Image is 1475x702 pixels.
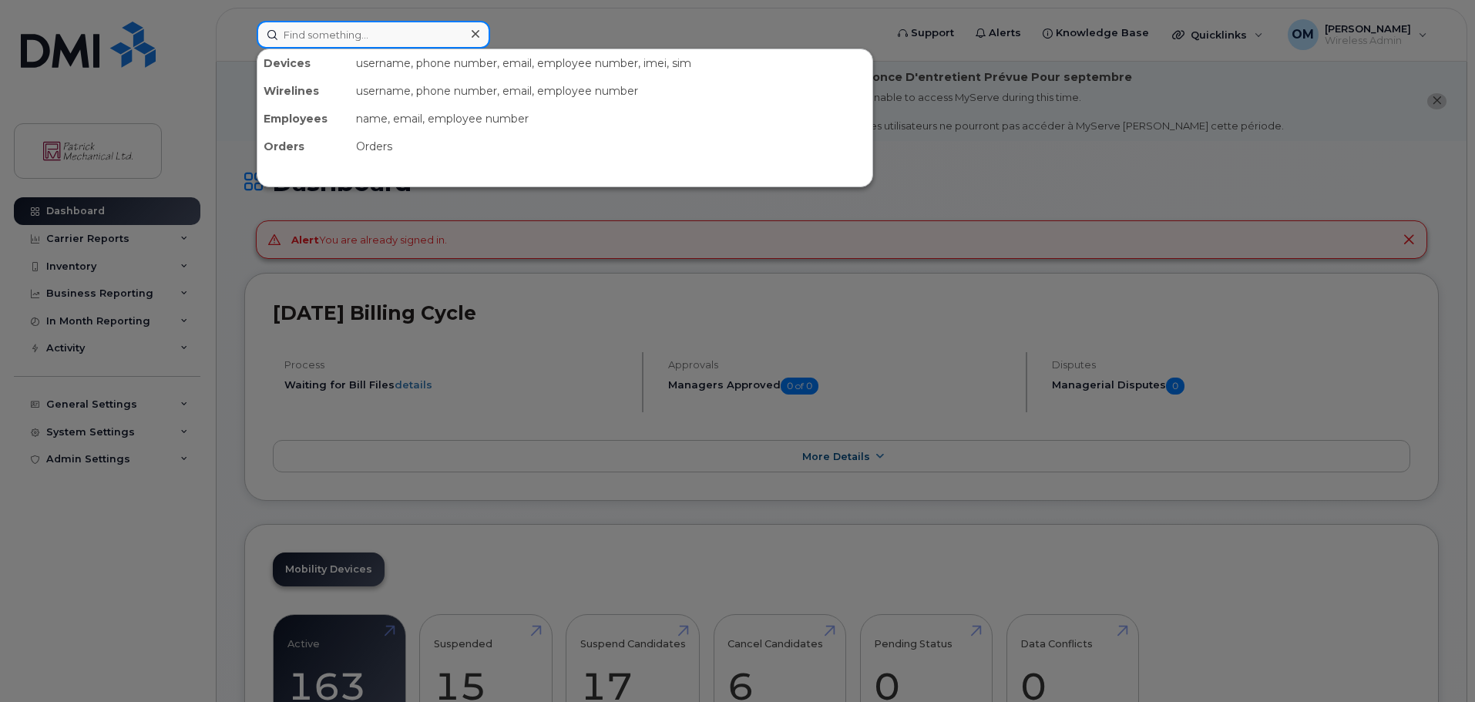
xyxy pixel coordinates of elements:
div: Employees [257,105,350,133]
div: Devices [257,49,350,77]
div: name, email, employee number [350,105,872,133]
div: Wirelines [257,77,350,105]
div: username, phone number, email, employee number [350,77,872,105]
div: Orders [350,133,872,160]
div: username, phone number, email, employee number, imei, sim [350,49,872,77]
div: Orders [257,133,350,160]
